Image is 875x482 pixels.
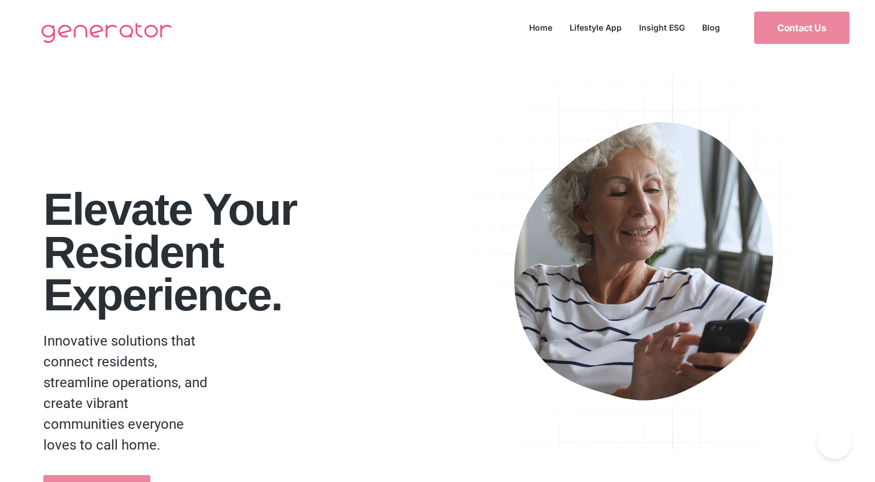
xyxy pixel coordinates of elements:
[693,20,729,35] a: Blog
[754,12,850,44] a: Contact Us
[43,188,445,316] h1: Elevate your Resident Experience.
[561,20,630,35] a: Lifestyle App
[43,331,210,455] p: Innovative solutions that connect residents, streamline operations, and create vibrant communitie...
[630,20,693,35] a: Insight ESG
[817,424,852,459] iframe: Toggle Customer Support
[777,23,826,32] span: Contact Us
[520,20,561,35] a: Home
[520,20,729,35] nav: Menu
